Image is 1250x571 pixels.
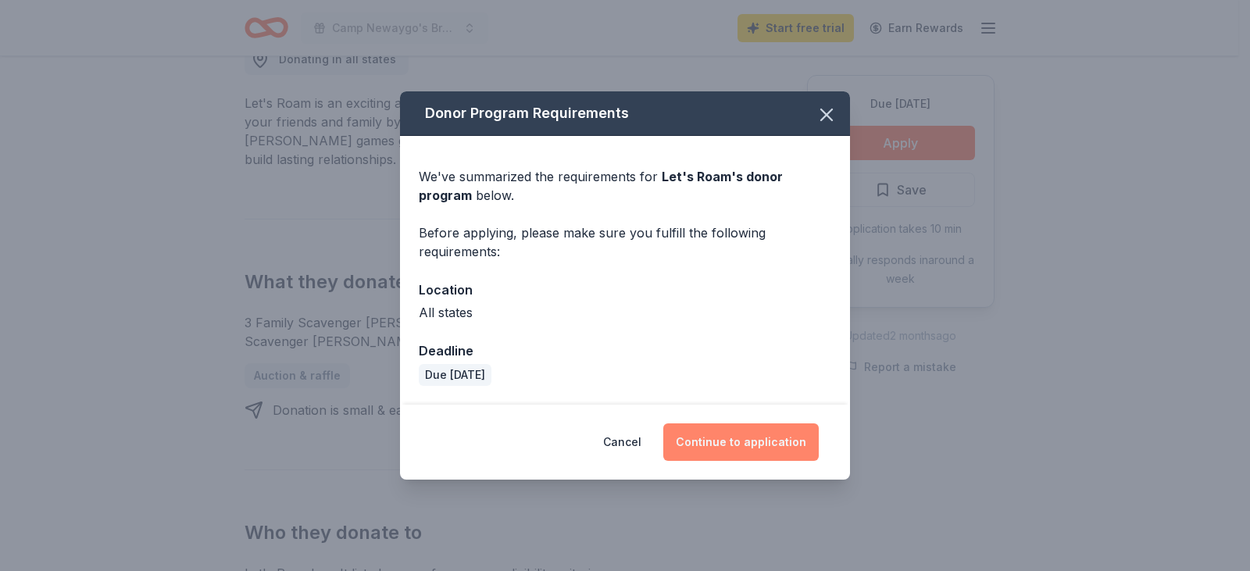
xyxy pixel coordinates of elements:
button: Continue to application [663,423,819,461]
div: Due [DATE] [419,364,491,386]
div: All states [419,303,831,322]
div: Before applying, please make sure you fulfill the following requirements: [419,223,831,261]
button: Cancel [603,423,641,461]
div: Donor Program Requirements [400,91,850,136]
div: Location [419,280,831,300]
div: We've summarized the requirements for below. [419,167,831,205]
div: Deadline [419,341,831,361]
